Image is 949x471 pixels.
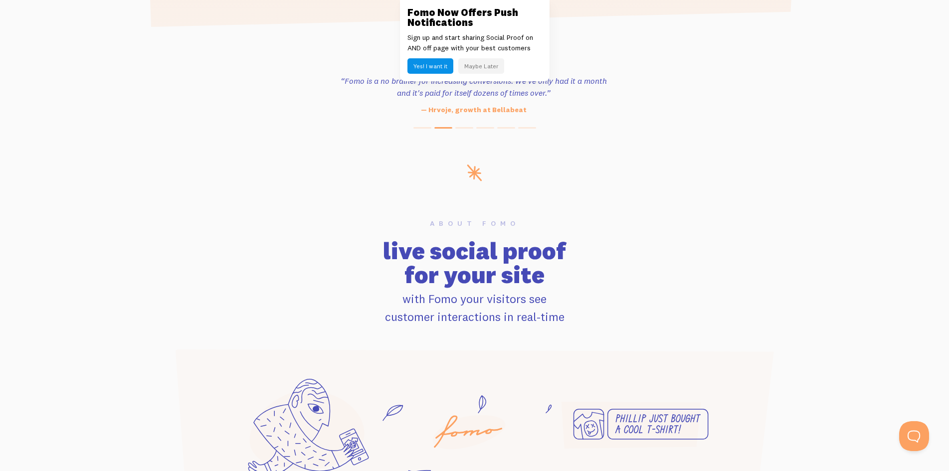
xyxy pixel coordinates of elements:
[407,7,542,27] h3: Fomo Now Offers Push Notifications
[899,421,929,451] iframe: Help Scout Beacon - Open
[162,239,788,287] h2: live social proof for your site
[338,105,610,115] p: — Hrvoje, growth at Bellabeat
[407,58,453,74] button: Yes! I want it
[458,58,504,74] button: Maybe Later
[338,75,610,99] h3: “Fomo is a no brainer for increasing conversions. We've only had it a month and it's paid for its...
[162,220,788,227] h6: About Fomo
[407,32,542,53] p: Sign up and start sharing Social Proof on AND off page with your best customers
[162,290,788,325] p: with Fomo your visitors see customer interactions in real-time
